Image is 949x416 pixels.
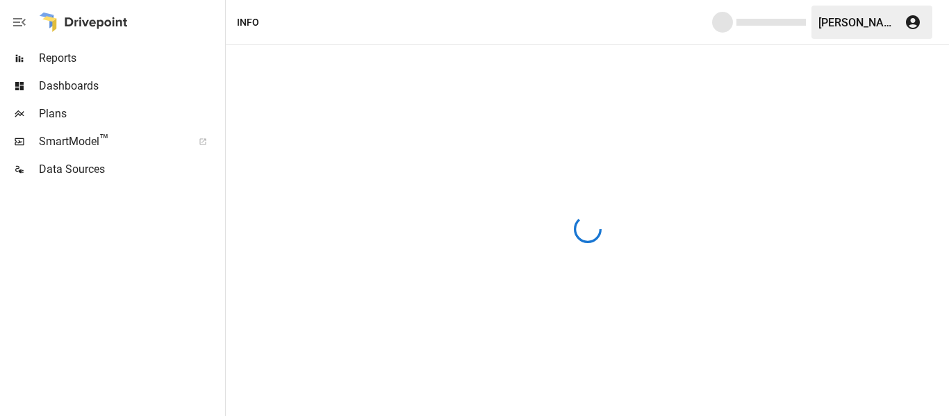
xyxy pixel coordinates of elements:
span: Data Sources [39,161,222,178]
span: SmartModel [39,133,183,150]
div: [PERSON_NAME] [818,16,896,29]
span: ™ [99,131,109,149]
span: Plans [39,106,222,122]
span: Reports [39,50,222,67]
span: Dashboards [39,78,222,94]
